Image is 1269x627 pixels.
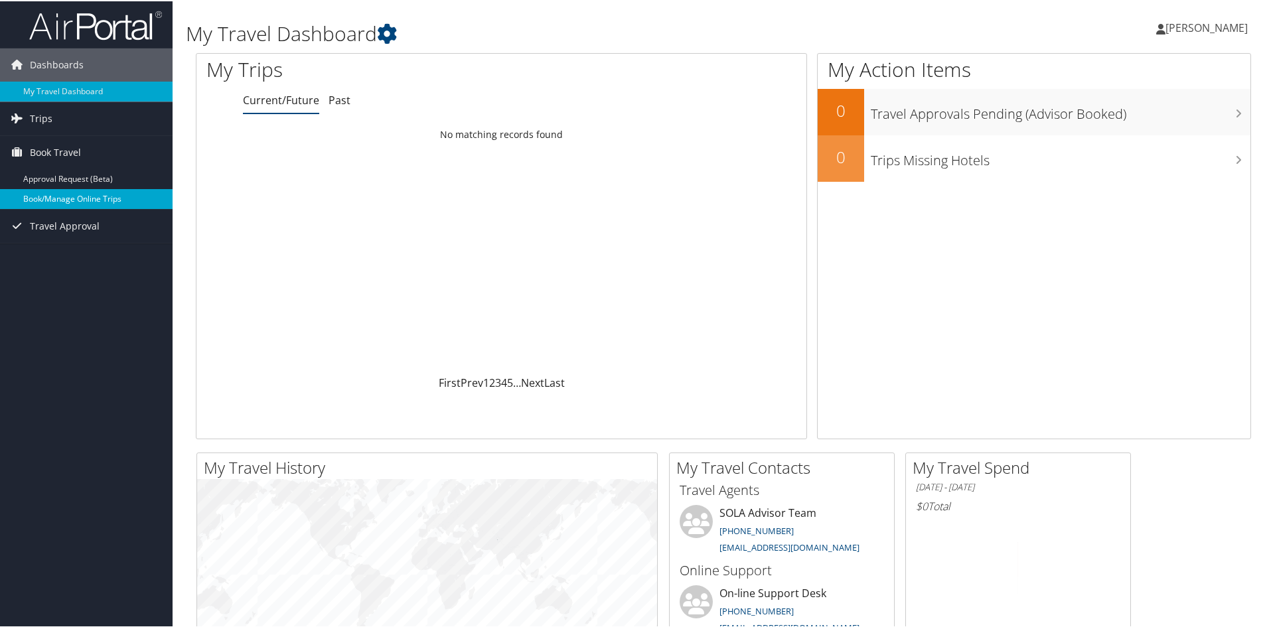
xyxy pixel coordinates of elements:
a: Next [521,374,544,389]
h6: [DATE] - [DATE] [916,480,1120,492]
a: Prev [461,374,483,389]
a: [PERSON_NAME] [1156,7,1261,46]
a: 1 [483,374,489,389]
a: [PHONE_NUMBER] [719,604,794,616]
a: 5 [507,374,513,389]
a: Last [544,374,565,389]
h3: Trips Missing Hotels [871,143,1250,169]
a: First [439,374,461,389]
a: 4 [501,374,507,389]
span: Book Travel [30,135,81,168]
span: … [513,374,521,389]
h1: My Action Items [818,54,1250,82]
td: No matching records found [196,121,806,145]
a: 0Trips Missing Hotels [818,134,1250,180]
a: 0Travel Approvals Pending (Advisor Booked) [818,88,1250,134]
span: $0 [916,498,928,512]
li: SOLA Advisor Team [673,504,891,558]
a: [PHONE_NUMBER] [719,523,794,535]
h2: My Travel Spend [913,455,1130,478]
span: Trips [30,101,52,134]
a: 2 [489,374,495,389]
h2: My Travel History [204,455,657,478]
h2: 0 [818,98,864,121]
h2: 0 [818,145,864,167]
a: [EMAIL_ADDRESS][DOMAIN_NAME] [719,540,859,552]
h2: My Travel Contacts [676,455,894,478]
h3: Travel Approvals Pending (Advisor Booked) [871,97,1250,122]
img: airportal-logo.png [29,9,162,40]
h3: Travel Agents [680,480,884,498]
h6: Total [916,498,1120,512]
a: Past [329,92,350,106]
h1: My Trips [206,54,542,82]
a: 3 [495,374,501,389]
h3: Online Support [680,560,884,579]
a: Current/Future [243,92,319,106]
h1: My Travel Dashboard [186,19,903,46]
span: Travel Approval [30,208,100,242]
span: [PERSON_NAME] [1165,19,1248,34]
span: Dashboards [30,47,84,80]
